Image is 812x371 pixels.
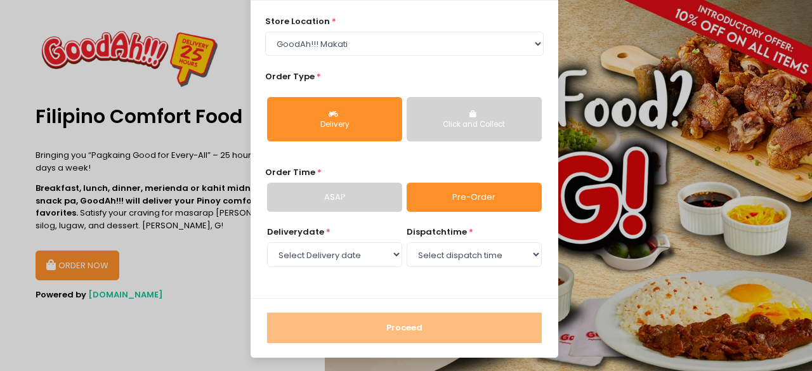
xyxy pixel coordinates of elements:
[276,119,393,131] div: Delivery
[265,70,315,82] span: Order Type
[267,97,402,141] button: Delivery
[407,226,467,238] span: dispatch time
[267,313,542,343] button: Proceed
[407,97,542,141] button: Click and Collect
[265,166,315,178] span: Order Time
[267,226,324,238] span: Delivery date
[407,183,542,212] a: Pre-Order
[416,119,533,131] div: Click and Collect
[267,183,402,212] a: ASAP
[265,15,330,27] span: store location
